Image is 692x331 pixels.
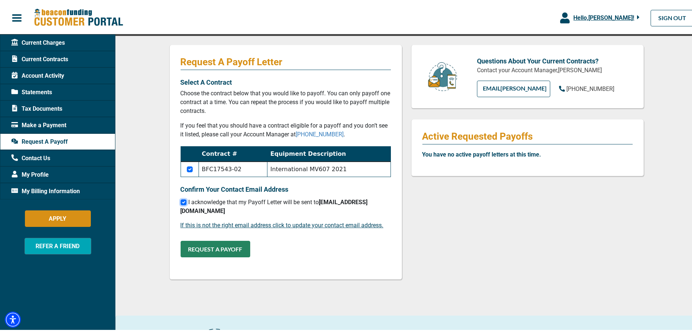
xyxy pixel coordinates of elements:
p: Request A Payoff Letter [181,55,391,66]
button: APPLY [25,209,91,225]
p: Questions About Your Current Contracts? [477,55,633,65]
span: Make a Payment [11,119,66,128]
p: Contact your Account Manager, [PERSON_NAME] [477,65,633,73]
b: You have no active payoff letters at this time. [422,150,541,157]
img: Beacon Funding Customer Portal Logo [34,7,123,26]
span: Current Charges [11,37,65,46]
a: EMAIL[PERSON_NAME] [477,79,550,96]
span: Tax Documents [11,103,62,112]
div: Accessibility Menu [5,310,21,326]
span: Current Contracts [11,54,68,62]
button: REQUEST A PAYOFF [181,239,250,256]
p: Choose the contract below that you would like to payoff. You can only payoff one contract at a ti... [181,88,391,114]
span: Hello, [PERSON_NAME] ! [573,13,634,20]
td: BFC17543-02 [199,160,267,176]
span: Statements [11,87,52,95]
a: If this is not the right email address click to update your contact email address. [181,220,384,227]
span: I acknowledge that my Payoff Letter will be sent to [181,197,367,213]
th: Contract # [199,145,267,161]
p: Confirm Your Contact Email Address [181,183,391,193]
td: International MV607 2021 [267,160,391,176]
p: Select A Contract [181,76,391,86]
button: REFER A FRIEND [25,236,91,253]
span: Contact Us [11,152,50,161]
span: Account Activity [11,70,64,79]
th: Equipment Description [267,145,391,161]
span: My Billing Information [11,185,80,194]
img: customer-service.png [426,60,459,91]
p: Active Requested Payoffs [422,129,633,141]
span: My Profile [11,169,49,178]
p: If you feel that you should have a contract eligible for a payoff and you don’t see it listed, pl... [181,120,391,137]
span: Request A Payoff [11,136,68,145]
a: [PHONE_NUMBER] [296,129,344,136]
a: [PHONE_NUMBER] [559,83,614,92]
span: [PHONE_NUMBER] [566,84,614,91]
